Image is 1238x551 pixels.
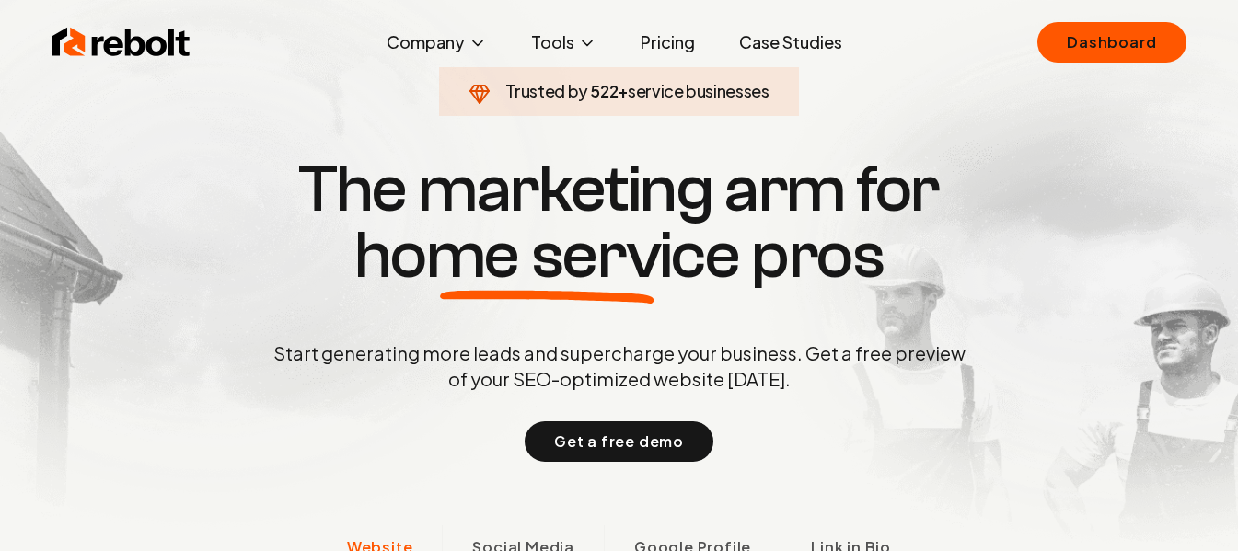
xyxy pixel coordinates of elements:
p: Start generating more leads and supercharge your business. Get a free preview of your SEO-optimiz... [270,340,969,392]
span: home service [354,223,740,289]
button: Get a free demo [525,421,713,462]
button: Company [372,24,502,61]
span: + [618,80,628,101]
a: Dashboard [1037,22,1186,63]
span: service businesses [628,80,769,101]
a: Case Studies [724,24,857,61]
img: Rebolt Logo [52,24,191,61]
a: Pricing [626,24,710,61]
button: Tools [516,24,611,61]
h1: The marketing arm for pros [178,156,1061,289]
span: Trusted by [505,80,587,101]
span: 522 [590,78,618,104]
